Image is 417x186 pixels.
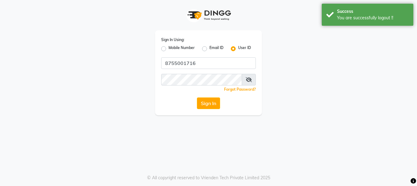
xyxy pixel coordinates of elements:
div: Success [337,8,409,15]
label: Mobile Number [169,45,195,52]
a: Forgot Password? [224,87,256,92]
div: You are successfully logout !! [337,15,409,21]
label: Email ID [209,45,223,52]
label: Sign In Using: [161,37,184,43]
input: Username [161,57,256,69]
label: User ID [238,45,251,52]
input: Username [161,74,242,85]
button: Sign In [197,97,220,109]
img: logo1.svg [184,6,233,24]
